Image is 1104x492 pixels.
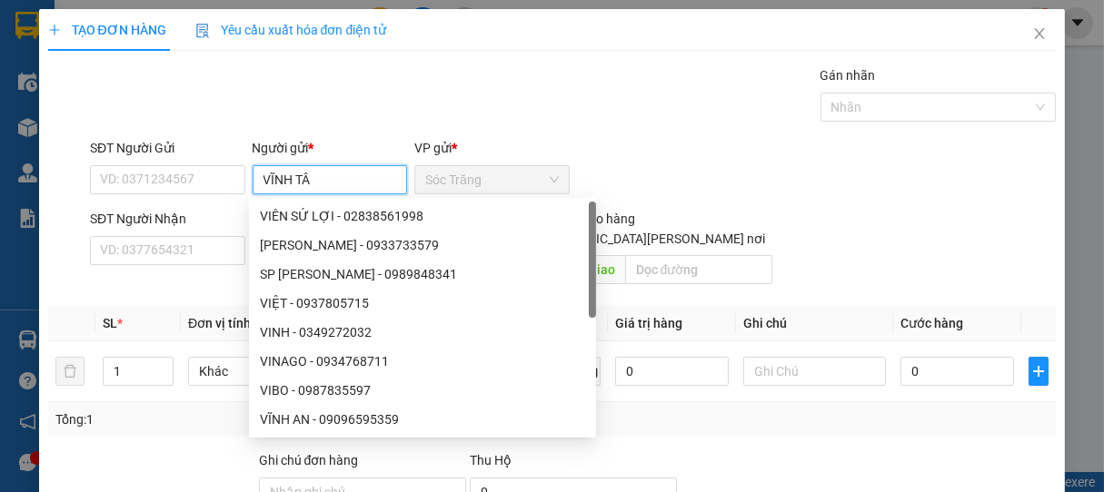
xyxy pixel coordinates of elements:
[195,24,210,38] img: icon
[55,409,428,429] div: Tổng: 1
[90,209,245,229] div: SĐT Người Nhận
[736,306,892,341] th: Ghi chú
[260,380,585,400] div: VIBO - 0987835597
[249,318,596,347] div: VINH - 0349272032
[1029,364,1049,379] span: plus
[470,453,512,467] span: Thu Hộ
[260,409,585,429] div: VĨNH AN - 09096595359
[90,138,245,158] div: SĐT Người Gửi
[249,289,596,318] div: VIỆT - 0937805715
[125,98,242,118] li: VP Quận 8
[249,231,596,260] div: VĨNH KHÁNH - 0933733579
[260,293,585,313] div: VIỆT - 0937805715
[249,405,596,434] div: VĨNH AN - 09096595359
[1029,357,1049,386] button: plus
[249,202,596,231] div: VIÊN SỨ LỢI - 02838561998
[743,357,885,386] input: Ghi Chú
[577,212,635,226] span: Giao hàng
[260,206,585,226] div: VIÊN SỨ LỢI - 02838561998
[9,98,125,118] li: VP Sóc Trăng
[1032,26,1047,41] span: close
[900,316,963,330] span: Cước hàng
[259,453,359,467] label: Ghi chú đơn hàng
[249,376,596,405] div: VIBO - 0987835597
[195,23,387,37] span: Yêu cầu xuất hóa đơn điện tử
[249,260,596,289] div: SP LÊ VIÊN - 0989848341
[615,357,729,386] input: 0
[249,347,596,376] div: VINAGO - 0934768711
[517,229,772,249] span: [GEOGRAPHIC_DATA][PERSON_NAME] nơi
[260,322,585,342] div: VINH - 0349272032
[260,235,585,255] div: [PERSON_NAME] - 0933733579
[577,255,625,284] span: Giao
[625,255,772,284] input: Dọc đường
[253,138,408,158] div: Người gửi
[55,357,85,386] button: delete
[48,23,166,37] span: TẠO ĐƠN HÀNG
[48,24,61,36] span: plus
[188,316,256,330] span: Đơn vị tính
[260,264,585,284] div: SP [PERSON_NAME] - 0989848341
[125,122,138,134] span: environment
[1014,9,1065,60] button: Close
[9,9,264,77] li: Vĩnh Thành (Sóc Trăng)
[9,122,22,134] span: environment
[414,138,570,158] div: VP gửi
[9,9,73,73] img: logo.jpg
[103,316,117,330] span: SL
[821,68,876,83] label: Gán nhãn
[615,316,682,330] span: Giá trị hàng
[260,351,585,371] div: VINAGO - 0934768711
[199,358,319,385] span: Khác
[425,166,559,193] span: Sóc Trăng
